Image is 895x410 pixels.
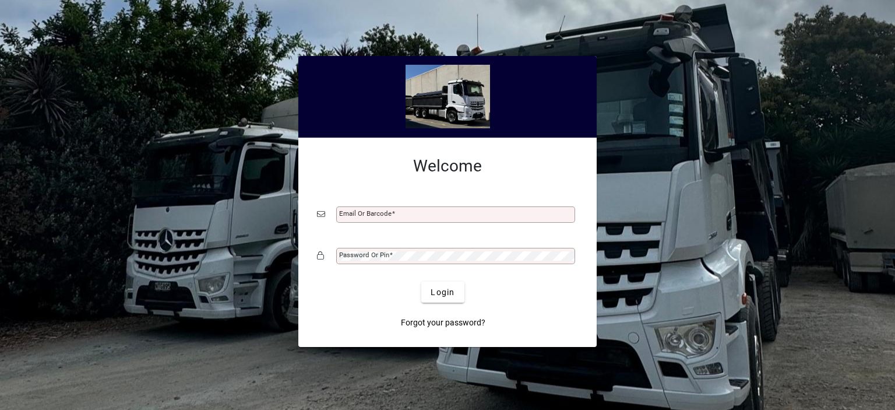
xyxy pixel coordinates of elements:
a: Forgot your password? [396,312,490,333]
mat-label: Password or Pin [339,251,389,259]
mat-label: Email or Barcode [339,209,392,218]
button: Login [421,282,464,303]
span: Forgot your password? [401,317,485,329]
h2: Welcome [317,156,578,176]
span: Login [431,286,454,299]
